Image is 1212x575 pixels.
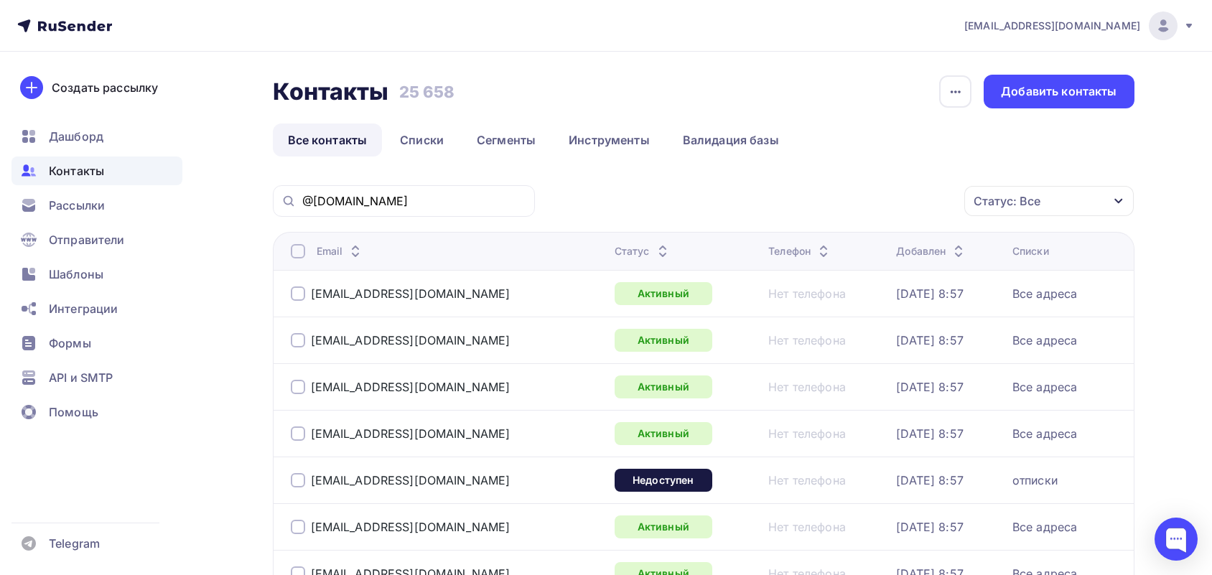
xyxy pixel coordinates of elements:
a: [DATE] 8:57 [896,380,964,394]
a: Инструменты [554,123,665,156]
a: Нет телефона [768,286,846,301]
div: Телефон [768,244,832,258]
a: Нет телефона [768,426,846,441]
a: [EMAIL_ADDRESS][DOMAIN_NAME] [311,286,511,301]
a: Шаблоны [11,260,182,289]
span: Рассылки [49,197,105,214]
a: Все адреса [1012,520,1077,534]
span: Отправители [49,231,125,248]
a: Все адреса [1012,286,1077,301]
a: отписки [1012,473,1058,487]
a: Рассылки [11,191,182,220]
h3: 25 658 [399,82,455,102]
a: [DATE] 8:57 [896,333,964,347]
span: Интеграции [49,300,118,317]
a: Все адреса [1012,333,1077,347]
span: Шаблоны [49,266,103,283]
a: [DATE] 8:57 [896,426,964,441]
a: Сегменты [462,123,551,156]
a: [EMAIL_ADDRESS][DOMAIN_NAME] [311,473,511,487]
div: Статус [615,244,671,258]
a: Активный [615,515,712,538]
span: Telegram [49,535,100,552]
a: Активный [615,282,712,305]
a: Дашборд [11,122,182,151]
a: [DATE] 8:57 [896,286,964,301]
a: [EMAIL_ADDRESS][DOMAIN_NAME] [311,333,511,347]
a: Все контакты [273,123,383,156]
a: Нет телефона [768,473,846,487]
a: Валидация базы [668,123,794,156]
span: Дашборд [49,128,103,145]
div: Создать рассылку [52,79,158,96]
span: API и SMTP [49,369,113,386]
span: Формы [49,335,91,352]
a: Недоступен [615,469,712,492]
a: Нет телефона [768,520,846,534]
div: Списки [1012,244,1049,258]
a: Активный [615,422,712,445]
a: Все адреса [1012,426,1077,441]
h2: Контакты [273,78,389,106]
a: [EMAIL_ADDRESS][DOMAIN_NAME] [964,11,1195,40]
a: Нет телефона [768,333,846,347]
span: Контакты [49,162,104,179]
a: [EMAIL_ADDRESS][DOMAIN_NAME] [311,380,511,394]
a: Активный [615,329,712,352]
a: Списки [385,123,459,156]
div: Добавлен [896,244,967,258]
input: Поиск [302,193,526,209]
a: Формы [11,329,182,357]
span: Помощь [49,403,98,421]
a: Нет телефона [768,380,846,394]
a: Все адреса [1012,380,1077,394]
a: Активный [615,375,712,398]
a: Отправители [11,225,182,254]
div: Email [317,244,365,258]
a: [DATE] 8:57 [896,520,964,534]
a: [EMAIL_ADDRESS][DOMAIN_NAME] [311,520,511,534]
a: [DATE] 8:57 [896,473,964,487]
div: Статус: Все [974,192,1040,210]
div: Добавить контакты [1001,83,1117,100]
a: Контакты [11,156,182,185]
span: [EMAIL_ADDRESS][DOMAIN_NAME] [964,19,1140,33]
button: Статус: Все [964,185,1134,217]
a: [EMAIL_ADDRESS][DOMAIN_NAME] [311,426,511,441]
